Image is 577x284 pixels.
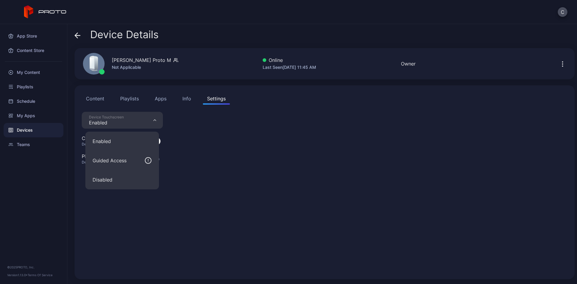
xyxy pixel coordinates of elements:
[112,64,178,71] div: Not Applicable
[182,95,191,102] div: Info
[90,29,159,40] span: Device Details
[82,142,125,147] div: Device Camera
[4,94,63,108] a: Schedule
[28,273,53,277] a: Terms Of Service
[82,153,109,160] div: PIN Disabled
[116,93,143,105] button: Playlists
[401,60,416,67] div: Owner
[82,160,117,165] div: Device PIN
[178,93,195,105] button: Info
[85,132,159,151] button: Enabled
[4,65,63,80] a: My Content
[263,64,316,71] div: Last Seen [DATE] 11:45 AM
[89,115,124,120] div: Device Touchscreen
[4,123,63,137] a: Devices
[4,108,63,123] a: My Apps
[4,80,63,94] a: Playlists
[85,170,159,189] button: Disabled
[558,7,567,17] button: C
[82,93,108,105] button: Content
[4,29,63,43] a: App Store
[7,273,28,277] span: Version 1.13.0 •
[4,137,63,152] a: Teams
[85,151,159,170] button: Guided Access
[82,112,163,129] button: Device TouchscreenEnabled
[151,93,171,105] button: Apps
[4,43,63,58] a: Content Store
[93,157,127,164] div: Guided Access
[207,95,226,102] div: Settings
[203,93,230,105] button: Settings
[263,56,316,64] div: Online
[82,135,118,142] div: Camera Enabled
[89,120,124,126] div: Enabled
[7,265,60,270] div: © 2025 PROTO, Inc.
[112,56,171,64] div: [PERSON_NAME] Proto M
